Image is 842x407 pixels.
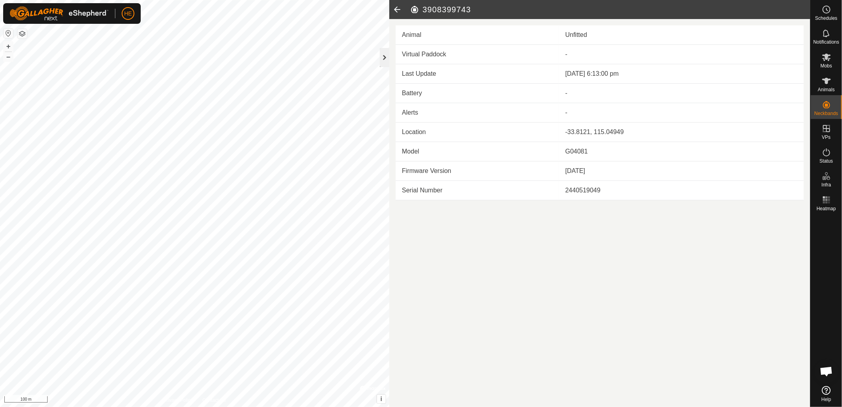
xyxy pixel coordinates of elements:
[565,127,798,137] div: -33.8121, 115.04949
[565,166,798,176] div: [DATE]
[396,142,559,161] td: Model
[811,383,842,405] a: Help
[396,64,559,84] td: Last Update
[203,397,226,404] a: Contact Us
[817,206,836,211] span: Heatmap
[565,88,798,98] div: -
[17,29,27,38] button: Map Layers
[381,395,382,402] span: i
[396,123,559,142] td: Location
[396,103,559,123] td: Alerts
[396,84,559,103] td: Battery
[565,186,798,195] div: 2440519049
[565,51,567,58] app-display-virtual-paddock-transition: -
[4,42,13,51] button: +
[814,111,838,116] span: Neckbands
[410,5,810,14] h2: 3908399743
[821,182,831,187] span: Infra
[10,6,109,21] img: Gallagher Logo
[4,29,13,38] button: Reset Map
[565,69,798,79] div: [DATE] 6:13:00 pm
[124,10,132,18] span: HE
[377,395,386,403] button: i
[163,397,193,404] a: Privacy Policy
[559,103,804,123] td: -
[396,161,559,181] td: Firmware Version
[818,87,835,92] span: Animals
[819,159,833,163] span: Status
[565,147,798,156] div: G04081
[815,359,838,383] a: Open chat
[4,52,13,61] button: –
[821,63,832,68] span: Mobs
[396,25,559,45] td: Animal
[821,397,831,402] span: Help
[396,45,559,64] td: Virtual Paddock
[822,135,831,140] span: VPs
[396,181,559,200] td: Serial Number
[813,40,839,44] span: Notifications
[815,16,837,21] span: Schedules
[565,30,798,40] div: Unfitted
